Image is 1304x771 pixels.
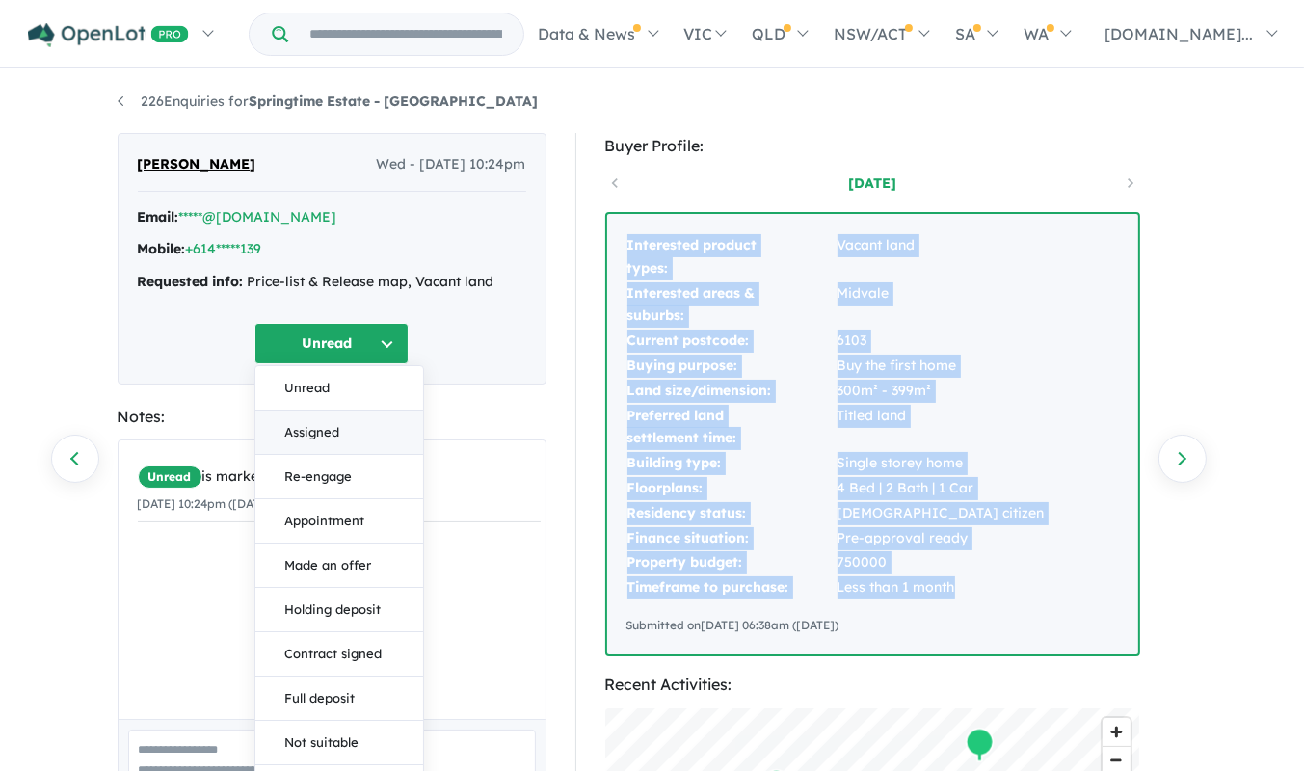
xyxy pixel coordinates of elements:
div: Price-list & Release map, Vacant land [138,271,526,294]
div: Map marker [965,728,994,763]
td: Preferred land settlement time: [626,404,837,452]
strong: Mobile: [138,240,186,257]
strong: Email: [138,208,179,226]
td: Residency status: [626,501,837,526]
td: Buy the first home [837,354,1046,379]
button: Holding deposit [255,588,423,632]
span: Wed - [DATE] 10:24pm [377,153,526,176]
td: Vacant land [837,233,1046,281]
button: Zoom in [1103,718,1131,746]
td: Interested product types: [626,233,837,281]
td: Single storey home [837,451,1046,476]
td: Land size/dimension: [626,379,837,404]
td: Pre-approval ready [837,526,1046,551]
button: Not suitable [255,721,423,765]
td: 6103 [837,329,1046,354]
td: Building type: [626,451,837,476]
div: Notes: [118,404,546,430]
td: 4 Bed | 2 Bath | 1 Car [837,476,1046,501]
small: [DATE] 10:24pm ([DATE]) [138,496,276,511]
strong: Requested info: [138,273,244,290]
button: Full deposit [255,677,423,721]
div: Recent Activities: [605,672,1140,698]
button: Made an offer [255,544,423,588]
td: Titled land [837,404,1046,452]
td: 300m² - 399m² [837,379,1046,404]
button: Assigned [255,411,423,455]
td: Property budget: [626,550,837,575]
div: Buyer Profile: [605,133,1140,159]
button: Contract signed [255,632,423,677]
input: Try estate name, suburb, builder or developer [292,13,519,55]
span: Unread [138,465,202,489]
td: Timeframe to purchase: [626,575,837,600]
td: Floorplans: [626,476,837,501]
button: Re-engage [255,455,423,499]
div: Submitted on [DATE] 06:38am ([DATE]) [626,616,1119,635]
button: Unread [255,366,423,411]
div: is marked. [138,465,541,489]
td: Interested areas & suburbs: [626,281,837,330]
span: [PERSON_NAME] [138,153,256,176]
nav: breadcrumb [118,91,1187,114]
a: [DATE] [790,173,954,193]
td: Finance situation: [626,526,837,551]
td: Current postcode: [626,329,837,354]
td: Midvale [837,281,1046,330]
button: Appointment [255,499,423,544]
td: 750000 [837,550,1046,575]
button: Unread [254,323,409,364]
span: [DOMAIN_NAME]... [1104,24,1253,43]
strong: Springtime Estate - [GEOGRAPHIC_DATA] [250,93,539,110]
a: 226Enquiries forSpringtime Estate - [GEOGRAPHIC_DATA] [118,93,539,110]
td: Buying purpose: [626,354,837,379]
img: Openlot PRO Logo White [28,23,189,47]
td: Less than 1 month [837,575,1046,600]
td: [DEMOGRAPHIC_DATA] citizen [837,501,1046,526]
